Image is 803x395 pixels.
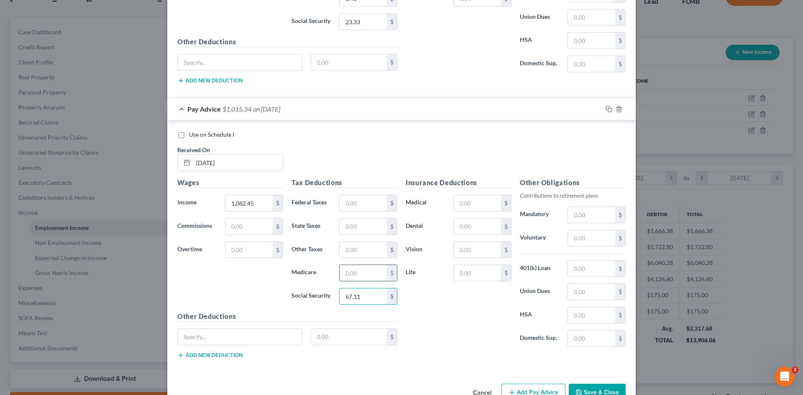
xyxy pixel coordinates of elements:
[516,206,563,223] label: Mandatory
[177,178,283,188] h5: Wages
[568,307,615,323] input: 0.00
[225,219,273,234] input: 0.00
[311,329,387,345] input: 0.00
[568,284,615,300] input: 0.00
[173,242,221,258] label: Overtime
[178,54,302,70] input: Specify...
[187,105,221,113] span: Pay Advice
[615,56,625,72] div: $
[501,219,511,234] div: $
[516,283,563,300] label: Union Dues
[501,242,511,258] div: $
[516,56,563,72] label: Domestic Sup.
[273,219,283,234] div: $
[253,105,280,113] span: on [DATE]
[454,219,501,234] input: 0.00
[401,218,449,235] label: Dental
[401,242,449,258] label: Vision
[287,218,335,235] label: State Taxes
[177,146,210,153] span: Received On
[177,77,243,84] button: Add new deduction
[516,9,563,26] label: Union Dues
[177,199,197,206] span: Income
[501,265,511,281] div: $
[454,265,501,281] input: 0.00
[615,284,625,300] div: $
[340,265,387,281] input: 0.00
[178,329,302,345] input: Specify...
[387,288,397,304] div: $
[568,261,615,277] input: 0.00
[177,37,397,47] h5: Other Deductions
[387,329,397,345] div: $
[173,218,221,235] label: Commissions
[340,14,387,30] input: 0.00
[387,265,397,281] div: $
[387,54,397,70] div: $
[311,54,387,70] input: 0.00
[568,10,615,25] input: 0.00
[615,331,625,347] div: $
[177,311,397,322] h5: Other Deductions
[340,288,387,304] input: 0.00
[273,242,283,258] div: $
[516,32,563,49] label: HSA
[615,307,625,323] div: $
[568,56,615,72] input: 0.00
[193,155,283,171] input: MM/DD/YYYY
[401,195,449,212] label: Medical
[615,33,625,48] div: $
[568,33,615,48] input: 0.00
[340,242,387,258] input: 0.00
[222,105,251,113] span: $1,015.34
[516,330,563,347] label: Domestic Sup.
[287,265,335,281] label: Medicare
[287,288,335,305] label: Social Security
[189,131,234,138] span: Use on Schedule I
[454,242,501,258] input: 0.00
[615,207,625,223] div: $
[516,230,563,247] label: Voluntary
[520,178,626,188] h5: Other Obligations
[287,13,335,30] label: Social Security
[501,195,511,211] div: $
[287,242,335,258] label: Other Taxes
[615,261,625,277] div: $
[520,191,626,200] p: Contributions to retirement plans
[516,260,563,277] label: 401(k) Loan
[340,195,387,211] input: 0.00
[792,367,798,373] span: 2
[225,242,273,258] input: 0.00
[775,367,795,387] iframe: Intercom live chat
[516,307,563,324] label: HSA
[387,242,397,258] div: $
[177,352,243,359] button: Add new deduction
[568,331,615,347] input: 0.00
[568,230,615,246] input: 0.00
[273,195,283,211] div: $
[406,178,511,188] h5: Insurance Deductions
[568,207,615,223] input: 0.00
[340,219,387,234] input: 0.00
[615,230,625,246] div: $
[454,195,501,211] input: 0.00
[615,10,625,25] div: $
[292,178,397,188] h5: Tax Deductions
[387,219,397,234] div: $
[225,195,273,211] input: 0.00
[287,195,335,212] label: Federal Taxes
[401,265,449,281] label: Life
[387,195,397,211] div: $
[387,14,397,30] div: $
